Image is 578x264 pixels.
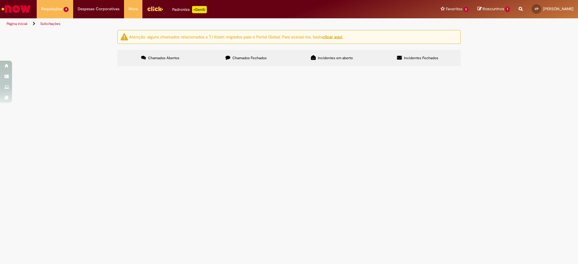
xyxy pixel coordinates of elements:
[41,6,62,12] span: Requisições
[129,6,138,12] span: More
[40,21,61,26] a: Solicitações
[323,34,343,39] a: clicar aqui.
[172,6,207,13] div: Padroniza
[446,6,462,12] span: Favoritos
[147,4,163,13] img: click_logo_yellow_360x200.png
[129,34,343,39] ng-bind-html: Atenção: alguns chamados relacionados a T.I foram migrados para o Portal Global. Para acessá-los,...
[464,7,469,12] span: 3
[404,56,438,60] span: Incidentes Fechados
[232,56,267,60] span: Chamados Fechados
[7,21,27,26] a: Página inicial
[64,7,69,12] span: 4
[148,56,179,60] span: Chamados Abertos
[505,7,510,12] span: 1
[1,3,32,15] img: ServiceNow
[78,6,120,12] span: Despesas Corporativas
[543,6,573,11] span: [PERSON_NAME]
[477,6,510,12] a: Rascunhos
[483,6,504,12] span: Rascunhos
[5,18,381,29] ul: Trilhas de página
[192,6,207,13] p: +GenAi
[318,56,353,60] span: Incidentes em aberto
[535,7,539,11] span: VP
